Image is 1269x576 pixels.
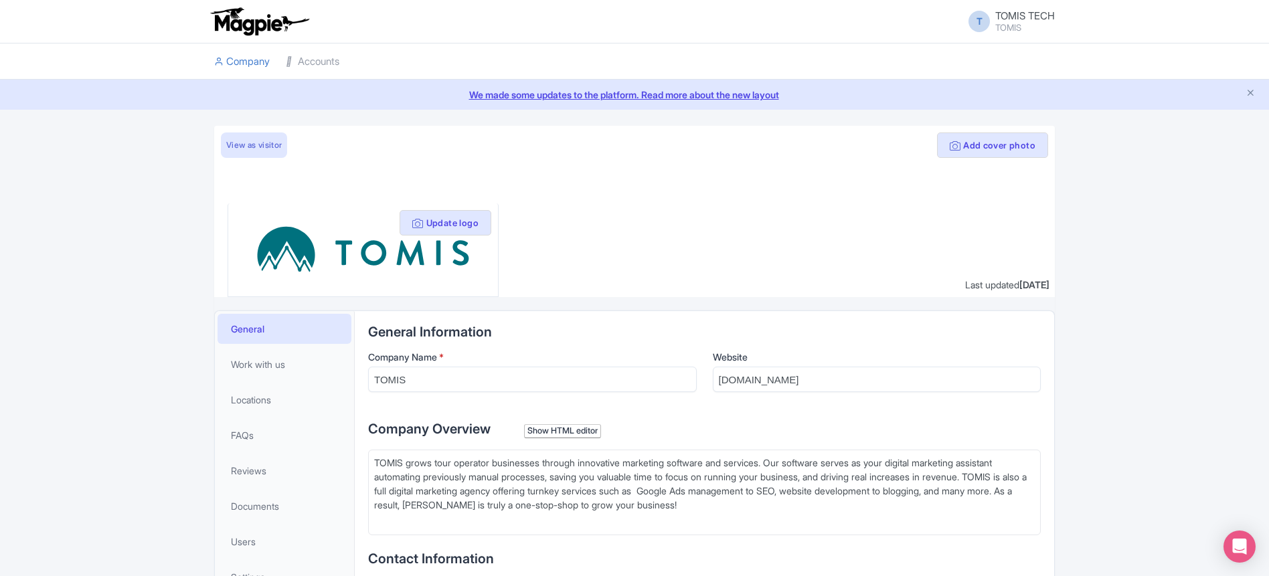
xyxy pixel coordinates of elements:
span: Company Name [368,351,437,363]
span: Website [713,351,748,363]
div: Last updated [965,278,1049,292]
a: Work with us [218,349,351,379]
span: Work with us [231,357,285,371]
a: We made some updates to the platform. Read more about the new layout [8,88,1261,102]
a: Reviews [218,456,351,486]
a: Users [218,526,351,557]
a: Company [214,43,270,80]
button: Update logo [400,210,491,235]
span: Documents [231,499,279,513]
span: General [231,322,264,336]
span: T [968,11,990,32]
span: Reviews [231,464,266,478]
div: TOMIS grows tour operator businesses through innovative marketing software and services. Our soft... [374,456,1035,526]
span: FAQs [231,428,254,442]
h2: Contact Information [368,551,1041,566]
a: Documents [218,491,351,521]
small: TOMIS [995,23,1055,32]
span: [DATE] [1019,279,1049,290]
span: Locations [231,393,271,407]
h2: General Information [368,324,1041,339]
a: T TOMIS TECH TOMIS [960,11,1055,32]
div: Show HTML editor [524,424,601,438]
a: Accounts [286,43,339,80]
span: Users [231,535,256,549]
a: FAQs [218,420,351,450]
button: Close announcement [1246,86,1256,102]
button: Add cover photo [937,132,1048,158]
span: TOMIS TECH [995,9,1055,22]
div: Open Intercom Messenger [1223,531,1256,563]
a: General [218,314,351,344]
span: Company Overview [368,421,491,437]
a: View as visitor [221,132,287,158]
a: Locations [218,385,351,415]
img: mkc4s83yydzziwnmdm8f.svg [255,214,471,286]
img: logo-ab69f6fb50320c5b225c76a69d11143b.png [207,7,311,36]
